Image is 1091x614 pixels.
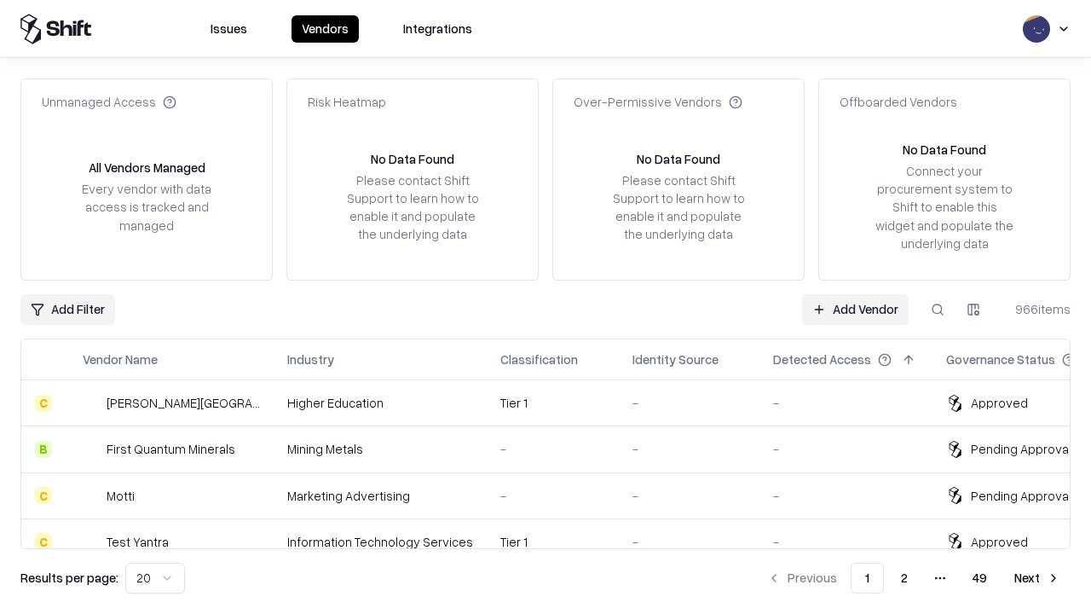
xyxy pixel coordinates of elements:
[83,487,100,504] img: Motti
[632,350,719,368] div: Identity Source
[632,533,746,551] div: -
[773,440,919,458] div: -
[287,350,334,368] div: Industry
[35,487,52,504] div: C
[287,533,473,551] div: Information Technology Services
[632,487,746,505] div: -
[20,569,118,587] p: Results per page:
[1004,563,1071,594] button: Next
[632,394,746,412] div: -
[773,394,919,412] div: -
[757,563,1071,594] nav: pagination
[608,171,749,244] div: Please contact Shift Support to learn how to enable it and populate the underlying data
[83,395,100,412] img: Reichman University
[292,15,359,43] button: Vendors
[500,487,605,505] div: -
[83,533,100,550] img: Test Yantra
[971,533,1028,551] div: Approved
[287,440,473,458] div: Mining Metals
[903,141,986,159] div: No Data Found
[637,150,720,168] div: No Data Found
[500,533,605,551] div: Tier 1
[83,441,100,458] img: First Quantum Minerals
[971,487,1071,505] div: Pending Approval
[393,15,482,43] button: Integrations
[342,171,483,244] div: Please contact Shift Support to learn how to enable it and populate the underlying data
[308,93,386,111] div: Risk Heatmap
[773,487,919,505] div: -
[107,394,260,412] div: [PERSON_NAME][GEOGRAPHIC_DATA]
[35,441,52,458] div: B
[89,159,205,177] div: All Vendors Managed
[500,350,578,368] div: Classification
[802,294,909,325] a: Add Vendor
[773,533,919,551] div: -
[500,394,605,412] div: Tier 1
[874,162,1015,252] div: Connect your procurement system to Shift to enable this widget and populate the underlying data
[371,150,454,168] div: No Data Found
[287,394,473,412] div: Higher Education
[76,180,217,234] div: Every vendor with data access is tracked and managed
[946,350,1055,368] div: Governance Status
[851,563,884,594] button: 1
[35,533,52,550] div: C
[887,563,921,594] button: 2
[107,533,169,551] div: Test Yantra
[83,350,158,368] div: Vendor Name
[574,93,742,111] div: Over-Permissive Vendors
[500,440,605,458] div: -
[42,93,176,111] div: Unmanaged Access
[20,294,115,325] button: Add Filter
[959,563,1001,594] button: 49
[287,487,473,505] div: Marketing Advertising
[200,15,257,43] button: Issues
[35,395,52,412] div: C
[632,440,746,458] div: -
[840,93,957,111] div: Offboarded Vendors
[107,440,235,458] div: First Quantum Minerals
[107,487,135,505] div: Motti
[971,440,1071,458] div: Pending Approval
[773,350,871,368] div: Detected Access
[1002,300,1071,318] div: 966 items
[971,394,1028,412] div: Approved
